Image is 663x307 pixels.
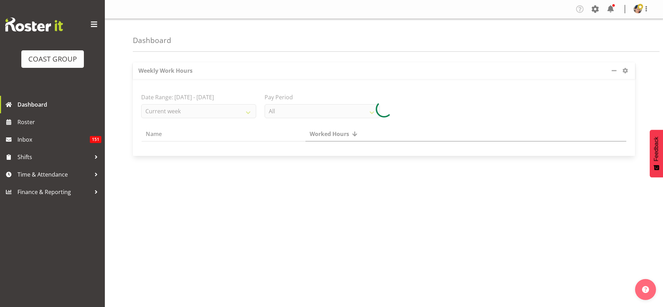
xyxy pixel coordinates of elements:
img: nicola-ransome074dfacac28780df25dcaf637c6ea5be.png [634,5,642,13]
span: 151 [90,136,101,143]
h4: Dashboard [133,36,171,44]
span: Dashboard [17,99,101,110]
div: COAST GROUP [28,54,77,64]
span: Shifts [17,152,91,162]
span: Time & Attendance [17,169,91,180]
span: Inbox [17,134,90,145]
span: Feedback [653,137,660,161]
span: Roster [17,117,101,127]
img: Rosterit website logo [5,17,63,31]
button: Feedback - Show survey [650,130,663,177]
span: Finance & Reporting [17,187,91,197]
img: help-xxl-2.png [642,286,649,293]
